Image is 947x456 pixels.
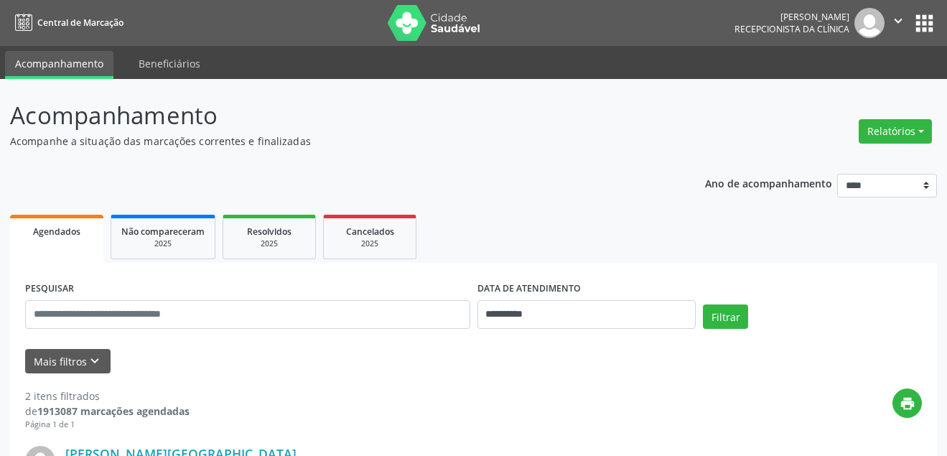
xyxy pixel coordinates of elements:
i:  [890,13,906,29]
label: PESQUISAR [25,278,74,300]
a: Central de Marcação [10,11,123,34]
i: keyboard_arrow_down [87,353,103,369]
button: Relatórios [859,119,932,144]
label: DATA DE ATENDIMENTO [477,278,581,300]
button: print [892,388,922,418]
div: 2025 [121,238,205,249]
span: Resolvidos [247,225,291,238]
p: Ano de acompanhamento [705,174,832,192]
div: Página 1 de 1 [25,419,190,431]
div: [PERSON_NAME] [734,11,849,23]
div: 2025 [334,238,406,249]
a: Acompanhamento [5,51,113,79]
span: Não compareceram [121,225,205,238]
div: de [25,404,190,419]
img: img [854,8,885,38]
strong: 1913087 marcações agendadas [37,404,190,418]
button: apps [912,11,937,36]
span: Cancelados [346,225,394,238]
button: Mais filtroskeyboard_arrow_down [25,349,111,374]
div: 2 itens filtrados [25,388,190,404]
i: print [900,396,915,411]
button: Filtrar [703,304,748,329]
span: Recepcionista da clínica [734,23,849,35]
p: Acompanhe a situação das marcações correntes e finalizadas [10,134,659,149]
span: Central de Marcação [37,17,123,29]
button:  [885,8,912,38]
p: Acompanhamento [10,98,659,134]
div: 2025 [233,238,305,249]
a: Beneficiários [129,51,210,76]
span: Agendados [33,225,80,238]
